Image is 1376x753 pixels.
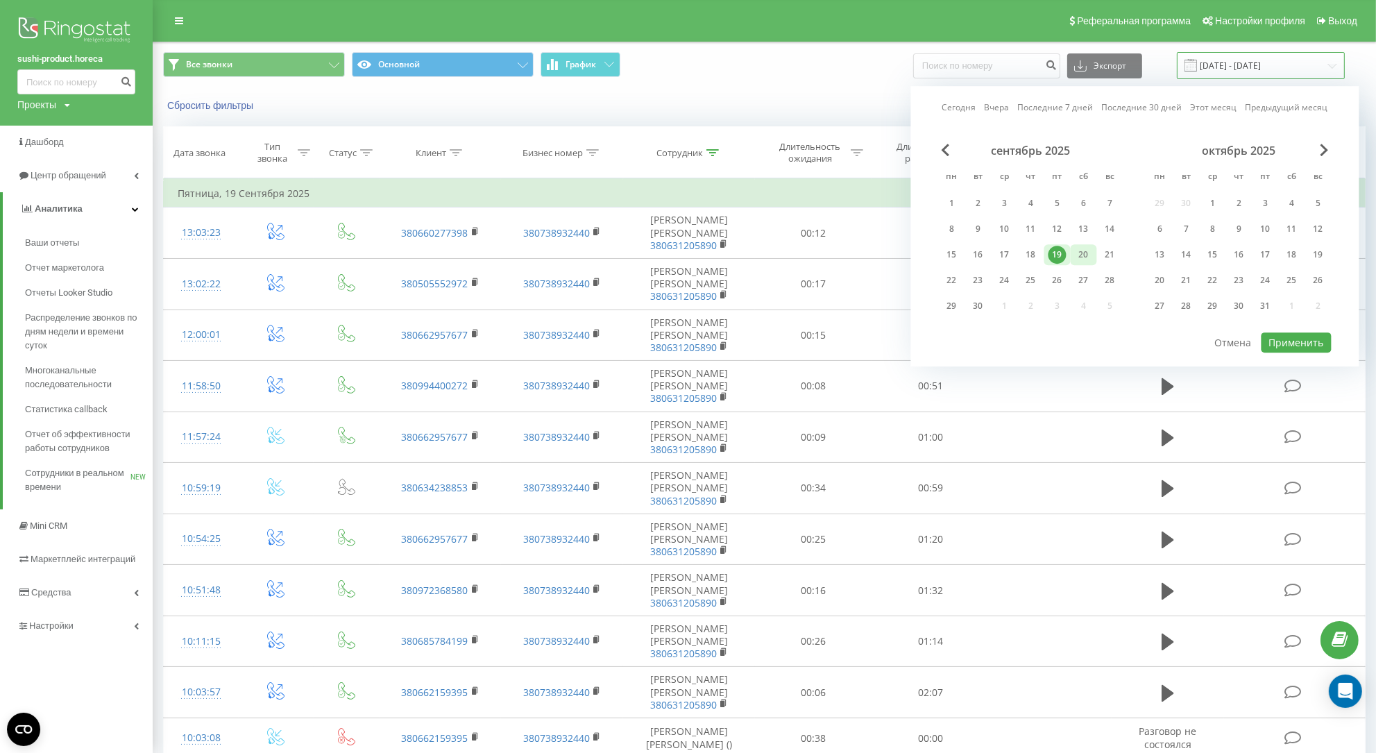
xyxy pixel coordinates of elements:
[650,545,717,558] a: 380631205890
[992,219,1018,239] div: ср 10 сент. 2025 г.
[1207,332,1259,353] button: Отмена
[773,141,847,164] div: Длительность ожидания
[178,373,225,400] div: 11:58:50
[1151,297,1169,315] div: 27
[1204,220,1222,238] div: 8
[163,52,345,77] button: Все звонки
[1044,193,1071,214] div: пт 5 сент. 2025 г.
[1071,244,1097,265] div: сб 20 сент. 2025 г.
[969,297,987,315] div: 30
[523,532,590,545] a: 380738932440
[1204,246,1222,264] div: 15
[173,147,226,159] div: Дата звонка
[872,310,989,361] td: 00:37
[25,358,153,397] a: Многоканальные последовательности
[872,667,989,718] td: 02:07
[650,698,717,711] a: 380631205890
[1173,219,1200,239] div: вт 7 окт. 2025 г.
[996,220,1014,238] div: 10
[872,616,989,667] td: 01:14
[994,167,1015,188] abbr: среда
[650,341,717,354] a: 380631205890
[251,141,294,164] div: Тип звонка
[1147,296,1173,316] div: пн 27 окт. 2025 г.
[1178,271,1196,289] div: 21
[1282,167,1302,188] abbr: суббота
[872,565,989,616] td: 01:32
[523,686,590,699] a: 380738932440
[25,428,146,455] span: Отчет об эффективности работы сотрудников
[1101,271,1119,289] div: 28
[1262,332,1332,353] button: Применить
[402,731,468,745] a: 380662159395
[969,271,987,289] div: 23
[1305,244,1332,265] div: вс 19 окт. 2025 г.
[1252,296,1279,316] div: пт 31 окт. 2025 г.
[1018,219,1044,239] div: чт 11 сент. 2025 г.
[178,219,225,246] div: 13:03:23
[1230,271,1248,289] div: 23
[25,461,153,500] a: Сотрудники в реальном времениNEW
[17,52,135,66] a: sushi-product.horeca
[178,475,225,502] div: 10:59:19
[186,59,232,70] span: Все звонки
[1071,270,1097,291] div: сб 27 сент. 2025 г.
[755,616,872,667] td: 00:26
[1230,194,1248,212] div: 2
[623,616,754,667] td: [PERSON_NAME] [PERSON_NAME]
[1022,220,1040,238] div: 11
[1022,246,1040,264] div: 18
[1151,220,1169,238] div: 6
[1102,101,1182,115] a: Последние 30 дней
[1305,193,1332,214] div: вс 5 окт. 2025 г.
[523,584,590,597] a: 380738932440
[1230,220,1248,238] div: 9
[1018,244,1044,265] div: чт 18 сент. 2025 г.
[992,270,1018,291] div: ср 24 сент. 2025 г.
[942,167,962,188] abbr: понедельник
[1279,270,1305,291] div: сб 25 окт. 2025 г.
[1047,167,1068,188] abbr: пятница
[25,466,130,494] span: Сотрудники в реальном времени
[1283,194,1301,212] div: 4
[1279,193,1305,214] div: сб 4 окт. 2025 г.
[943,271,961,289] div: 22
[1048,220,1067,238] div: 12
[1308,167,1329,188] abbr: воскресенье
[402,277,468,290] a: 380505552972
[1309,194,1327,212] div: 5
[164,180,1366,208] td: Пятница, 19 Сентября 2025
[178,525,225,552] div: 10:54:25
[968,167,989,188] abbr: вторник
[1204,271,1222,289] div: 22
[1150,167,1171,188] abbr: понедельник
[1252,193,1279,214] div: пт 3 окт. 2025 г.
[1305,270,1332,291] div: вс 26 окт. 2025 г.
[755,565,872,616] td: 00:16
[1226,270,1252,291] div: чт 23 окт. 2025 г.
[1230,297,1248,315] div: 30
[969,246,987,264] div: 16
[965,219,992,239] div: вт 9 сент. 2025 г.
[1044,244,1071,265] div: пт 19 сент. 2025 г.
[942,101,976,115] a: Сегодня
[992,244,1018,265] div: ср 17 сент. 2025 г.
[35,203,83,214] span: Аналитика
[1226,244,1252,265] div: чт 16 окт. 2025 г.
[943,246,961,264] div: 15
[1097,219,1123,239] div: вс 14 сент. 2025 г.
[1252,270,1279,291] div: пт 24 окт. 2025 г.
[1048,271,1067,289] div: 26
[178,271,225,298] div: 13:02:22
[1200,219,1226,239] div: ср 8 окт. 2025 г.
[939,244,965,265] div: пн 15 сент. 2025 г.
[1257,220,1275,238] div: 10
[969,220,987,238] div: 9
[1252,244,1279,265] div: пт 17 окт. 2025 г.
[943,220,961,238] div: 8
[755,667,872,718] td: 00:06
[1075,220,1093,238] div: 13
[402,686,468,699] a: 380662159395
[872,208,989,259] td: 04:19
[1320,144,1329,156] span: Next Month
